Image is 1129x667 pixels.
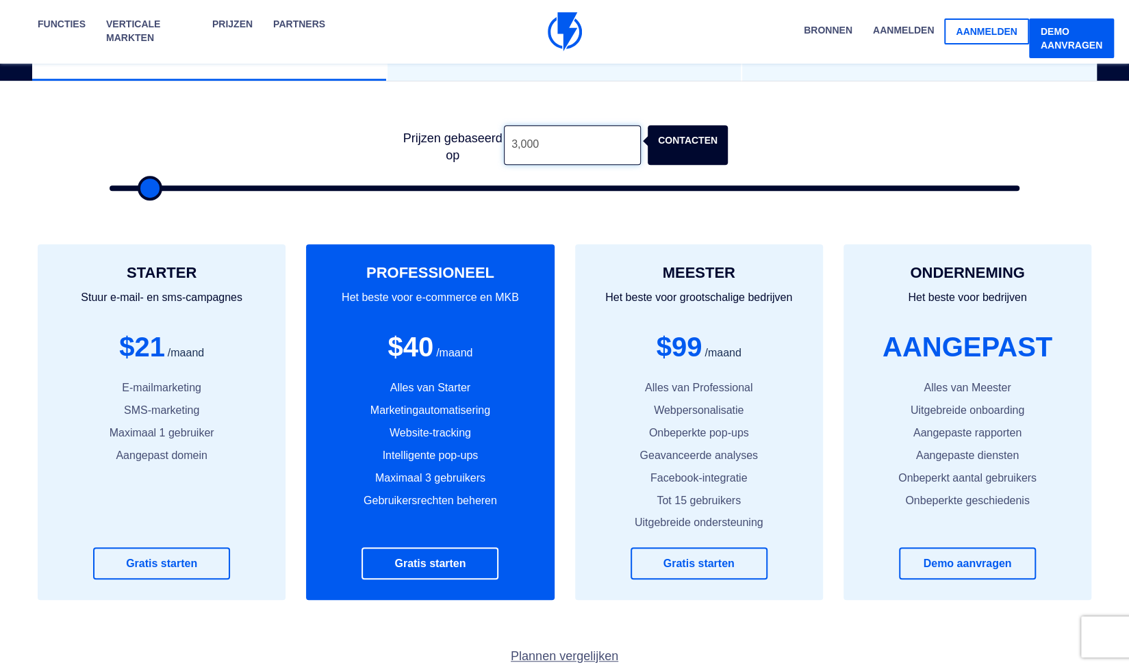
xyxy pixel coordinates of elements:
[649,427,749,439] font: Onbeperkte pop-ups
[364,495,497,506] font: Gebruikersrechten beheren
[956,26,1017,37] font: aanmelden
[122,382,201,393] font: E-mailmarketing
[106,18,160,43] font: Verticale markten
[804,25,852,36] font: Bronnen
[212,18,253,29] font: prijzen
[127,264,196,281] font: STARTER
[119,332,165,362] font: $21
[654,404,744,416] font: Webpersonalisatie
[273,18,325,29] font: Partners
[905,495,1029,506] font: Onbeperkte geschiedenis
[605,291,792,303] font: Het beste voor grootschalige bedrijven
[910,264,1024,281] font: ONDERNEMING
[124,404,199,416] font: SMS-marketing
[657,495,741,506] font: Tot 15 gebruikers
[168,347,204,358] font: /maand
[944,18,1028,44] a: aanmelden
[645,382,752,393] font: Alles van Professional
[662,264,735,281] font: MEESTER
[924,382,1011,393] font: Alles van Meester
[370,404,490,416] font: Marketingautomatisering
[511,649,618,663] font: Plannen vergelijken
[665,135,724,146] font: contacten
[375,472,485,484] font: Maximaal 3 gebruikers
[705,347,741,358] font: /maand
[81,291,242,303] font: Stuur e-mail- en sms-campagnes
[403,131,503,163] font: Prijzen gebaseerd op
[898,472,1037,484] font: Onbeperkt aantal gebruikers
[390,382,470,393] font: Alles van Starter
[911,404,1024,416] font: Uitgebreide onboarding
[650,472,747,484] font: Facebook-integratie
[916,449,1019,461] font: Aangepaste diensten
[883,332,1052,362] font: AANGEPAST
[390,427,471,439] font: Website-tracking
[388,332,433,362] font: $40
[93,547,230,579] a: Gratis starten
[436,347,472,358] font: /maand
[873,25,934,36] font: aanmelden
[342,291,519,303] font: Het beste voor e-commerce en MKB
[923,557,1011,568] font: Demo aanvragen
[366,264,494,281] font: PROFESSIONEEL
[126,557,197,568] font: Gratis starten
[794,6,863,56] a: Bronnen
[631,547,768,579] a: Gratis starten
[913,427,1022,439] font: Aangepaste rapporten
[657,332,702,362] font: $99
[110,427,214,439] font: Maximaal 1 gebruiker
[394,557,466,568] font: Gratis starten
[663,557,735,568] font: Gratis starten
[635,516,763,528] font: Uitgebreide ondersteuning
[116,449,207,461] font: Aangepast domein
[639,449,758,461] font: Geavanceerde analyses
[383,449,479,461] font: Intelligente pop-ups
[1041,26,1102,51] font: demo aanvragen
[863,6,944,56] a: aanmelden
[1029,18,1114,58] a: demo aanvragen
[899,547,1036,579] a: Demo aanvragen
[908,291,1026,303] font: Het beste voor bedrijven
[361,547,498,579] a: Gratis starten
[38,18,86,29] font: Functies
